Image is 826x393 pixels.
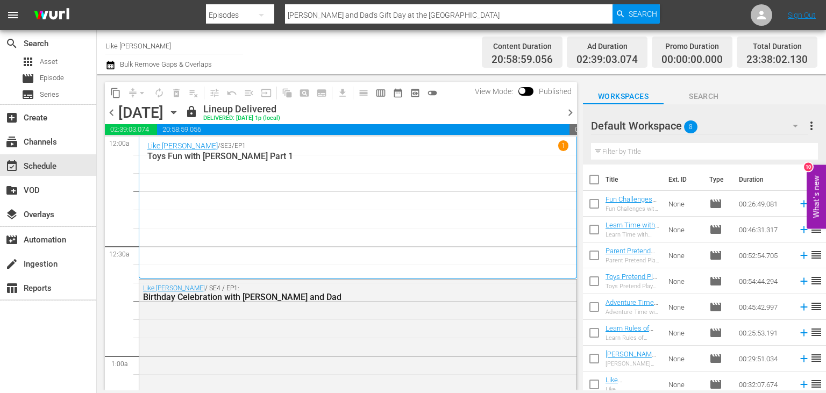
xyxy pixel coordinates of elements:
span: Download as CSV [330,82,351,103]
span: 00:00:00.000 [661,54,723,66]
svg: Add to Schedule [798,224,810,235]
span: Episode [709,301,722,313]
td: None [664,242,705,268]
svg: Add to Schedule [798,378,810,390]
span: 02:39:03.074 [105,124,157,135]
span: 00:21:57.870 [569,124,576,135]
span: Series [22,88,34,101]
span: Overlays [5,208,18,221]
div: DELIVERED: [DATE] 1p (local) [203,115,280,122]
div: Total Duration [746,39,808,54]
span: Episode [709,197,722,210]
span: chevron_left [105,106,118,119]
th: Duration [732,165,797,195]
svg: Add to Schedule [798,275,810,287]
span: Search [664,90,744,103]
a: Learn Rules of Conduct with [PERSON_NAME] [606,324,657,348]
span: toggle_off [427,88,438,98]
div: Adventure Time with [PERSON_NAME] and Dad Part 2 [606,309,660,316]
p: 1 [561,142,565,149]
span: reorder [810,326,823,339]
div: Like [PERSON_NAME] and the Safety Rules Compilation [606,386,660,393]
td: 00:52:54.705 [735,242,794,268]
span: Episode [709,275,722,288]
div: [PERSON_NAME] and The Cat Compilation [606,360,660,367]
span: Episode [709,352,722,365]
span: Schedule [5,160,18,173]
button: Open Feedback Widget [807,165,826,228]
span: 8 [684,116,697,138]
span: Loop Content [151,84,168,102]
span: Refresh All Search Blocks [275,82,296,103]
td: None [664,191,705,217]
p: / [218,142,220,149]
span: reorder [810,248,823,261]
span: menu [6,9,19,22]
td: 00:54:44.294 [735,268,794,294]
a: Fun Challenges with [PERSON_NAME] and Dad [606,195,657,227]
div: Content Duration [492,39,553,54]
div: Default Workspace [591,111,808,141]
span: VOD [5,184,18,197]
td: None [664,320,705,346]
span: Search [629,4,657,24]
span: Fill episodes with ad slates [240,84,258,102]
span: lock [185,105,198,118]
span: Episode [709,249,722,262]
div: Learn Time with [PERSON_NAME] Part 3 [606,231,660,238]
span: Create [5,111,18,124]
span: Episode [40,73,64,83]
span: Episode [709,326,722,339]
span: Published [533,87,577,96]
p: Toys Fun with [PERSON_NAME] Part 1 [147,151,568,161]
span: 20:58:59.056 [157,124,569,135]
span: Search [5,37,18,50]
a: Sign Out [788,11,816,19]
img: ans4CAIJ8jUAAAAAAAAAAAAAAAAAAAAAAAAgQb4GAAAAAAAAAAAAAAAAAAAAAAAAJMjXAAAAAAAAAAAAAAAAAAAAAAAAgAT5G... [26,3,77,28]
th: Title [606,165,662,195]
td: 00:29:51.034 [735,346,794,371]
svg: Add to Schedule [798,301,810,313]
div: Lineup Delivered [203,103,280,115]
span: preview_outlined [410,88,421,98]
span: Remove Gaps & Overlaps [124,84,151,102]
span: Toggle to switch from Published to Draft view. [518,87,526,95]
div: Birthday Celebration with [PERSON_NAME] and Dad [143,292,516,302]
span: reorder [810,223,823,235]
p: SE3 / [220,142,234,149]
span: 23:38:02.130 [746,54,808,66]
td: None [664,268,705,294]
span: Episode [709,223,722,236]
div: Parent Pretend Play with [PERSON_NAME] [606,257,660,264]
span: Channels [5,135,18,148]
span: Series [40,89,59,100]
div: Ad Duration [576,39,638,54]
span: Clear Lineup [185,84,202,102]
td: None [664,346,705,371]
a: Learn Time with [PERSON_NAME] Part 3 [606,221,659,245]
span: Asset [40,56,58,67]
a: Adventure Time with [PERSON_NAME] and Dad Part 2 [606,298,658,331]
span: Bulk Remove Gaps & Overlaps [118,60,212,68]
span: reorder [810,300,823,313]
a: Toys Pretend Play with [PERSON_NAME] [606,273,660,297]
td: None [664,294,705,320]
svg: Add to Schedule [798,198,810,210]
span: Customize Events [202,82,223,103]
div: / SE4 / EP1: [143,284,516,302]
span: reorder [810,377,823,390]
svg: Add to Schedule [798,353,810,365]
span: 24 hours Lineup View is OFF [424,84,441,102]
svg: Add to Schedule [798,249,810,261]
span: reorder [810,352,823,365]
span: Workspaces [583,90,664,103]
button: Search [613,4,660,24]
span: Asset [22,55,34,68]
span: 20:58:59.056 [492,54,553,66]
span: calendar_view_week_outlined [375,88,386,98]
span: Copy Lineup [107,84,124,102]
button: more_vert [805,113,818,139]
div: Fun Challenges with [PERSON_NAME] and Dad [606,205,660,212]
div: [DATE] [118,104,163,122]
div: Toys Pretend Play with [PERSON_NAME] [606,283,660,290]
